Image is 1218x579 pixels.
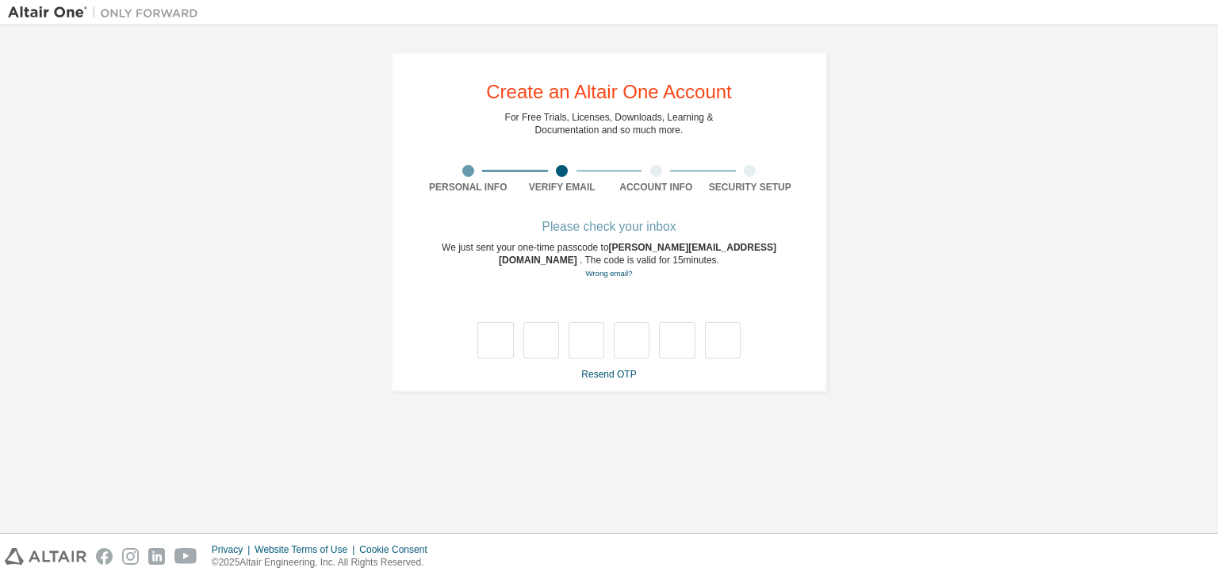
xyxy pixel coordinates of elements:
div: For Free Trials, Licenses, Downloads, Learning & Documentation and so much more. [505,111,714,136]
div: Security Setup [703,181,798,194]
img: linkedin.svg [148,548,165,565]
div: Privacy [212,543,255,556]
div: Personal Info [421,181,515,194]
img: youtube.svg [174,548,197,565]
div: Account Info [609,181,703,194]
span: [PERSON_NAME][EMAIL_ADDRESS][DOMAIN_NAME] [499,242,776,266]
a: Go back to the registration form [585,269,632,278]
div: We just sent your one-time passcode to . The code is valid for 15 minutes. [421,241,797,280]
div: Website Terms of Use [255,543,359,556]
div: Please check your inbox [421,222,797,232]
a: Resend OTP [581,369,636,380]
img: Altair One [8,5,206,21]
div: Create an Altair One Account [486,82,732,102]
div: Cookie Consent [359,543,436,556]
img: altair_logo.svg [5,548,86,565]
div: Verify Email [515,181,610,194]
p: © 2025 Altair Engineering, Inc. All Rights Reserved. [212,556,437,569]
img: instagram.svg [122,548,139,565]
img: facebook.svg [96,548,113,565]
